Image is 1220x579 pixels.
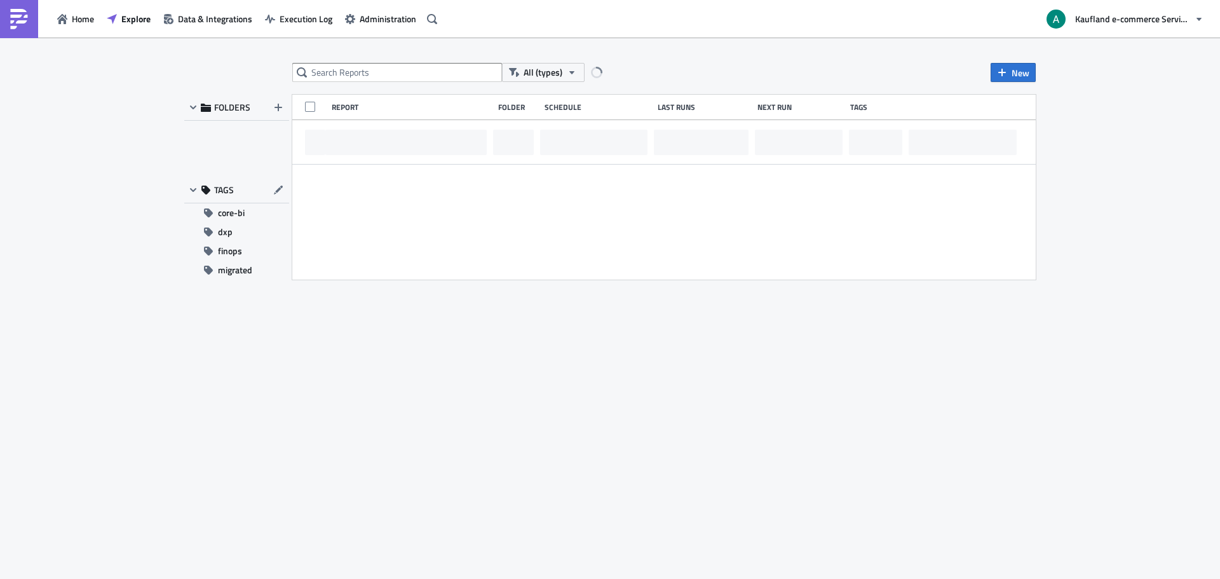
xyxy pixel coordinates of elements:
div: Next Run [757,102,844,112]
span: Kaufland e-commerce Services GmbH & Co. KG [1075,12,1189,25]
button: All (types) [502,63,585,82]
button: Data & Integrations [157,9,259,29]
button: Kaufland e-commerce Services GmbH & Co. KG [1039,5,1210,33]
span: FOLDERS [214,102,250,113]
span: Data & Integrations [178,12,252,25]
img: Avatar [1045,8,1067,30]
div: Schedule [545,102,651,112]
input: Search Reports [292,63,502,82]
span: New [1012,66,1029,79]
button: Home [51,9,100,29]
div: Tags [850,102,904,112]
span: dxp [218,222,233,242]
span: migrated [218,261,252,280]
button: finops [184,242,289,261]
span: Execution Log [280,12,332,25]
span: finops [218,242,242,261]
button: dxp [184,222,289,242]
span: All (types) [524,65,562,79]
span: Administration [360,12,416,25]
button: core-bi [184,203,289,222]
button: Execution Log [259,9,339,29]
div: Folder [498,102,538,112]
button: migrated [184,261,289,280]
div: Report [332,102,492,112]
div: Last Runs [658,102,751,112]
img: PushMetrics [9,9,29,29]
span: Home [72,12,94,25]
button: Administration [339,9,423,29]
button: New [991,63,1036,82]
span: core-bi [218,203,245,222]
span: Explore [121,12,151,25]
span: TAGS [214,184,234,196]
button: Explore [100,9,157,29]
